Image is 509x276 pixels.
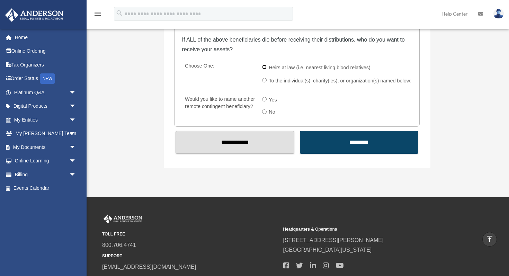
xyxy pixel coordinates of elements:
small: Headquarters & Operations [283,226,459,233]
a: menu [93,12,102,18]
label: No [267,107,278,118]
a: Events Calendar [5,181,87,195]
label: Choose One: [182,61,257,88]
a: Online Ordering [5,44,87,58]
span: arrow_drop_down [69,127,83,141]
a: My Entitiesarrow_drop_down [5,113,87,127]
i: menu [93,10,102,18]
small: TOLL FREE [102,231,278,238]
a: My Documentsarrow_drop_down [5,140,87,154]
span: arrow_drop_down [69,113,83,127]
a: Digital Productsarrow_drop_down [5,99,87,113]
a: Billingarrow_drop_down [5,168,87,181]
label: Yes [267,95,280,106]
a: Order StatusNEW [5,72,87,86]
a: My [PERSON_NAME] Teamarrow_drop_down [5,127,87,141]
div: NEW [40,73,55,84]
a: [STREET_ADDRESS][PERSON_NAME] [283,237,384,243]
span: arrow_drop_down [69,140,83,154]
label: To the individual(s), charity(ies), or organization(s) named below: [267,75,414,87]
span: arrow_drop_down [69,86,83,100]
span: arrow_drop_down [69,154,83,168]
span: arrow_drop_down [69,168,83,182]
img: User Pic [493,9,504,19]
a: vertical_align_top [482,232,497,247]
img: Anderson Advisors Platinum Portal [3,8,66,22]
i: search [116,9,123,17]
a: [GEOGRAPHIC_DATA][US_STATE] [283,247,372,253]
label: Heirs at law (i.e. nearest living blood relatives) [267,62,373,73]
a: 800.706.4741 [102,242,136,248]
small: SUPPORT [102,252,278,260]
a: Platinum Q&Aarrow_drop_down [5,86,87,99]
a: [EMAIL_ADDRESS][DOMAIN_NAME] [102,264,196,270]
a: Home [5,30,87,44]
a: Tax Organizers [5,58,87,72]
a: Online Learningarrow_drop_down [5,154,87,168]
label: Would you like to name another remote contingent beneficiary? [182,95,257,119]
img: Anderson Advisors Platinum Portal [102,214,144,223]
span: arrow_drop_down [69,99,83,114]
i: vertical_align_top [485,235,494,243]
